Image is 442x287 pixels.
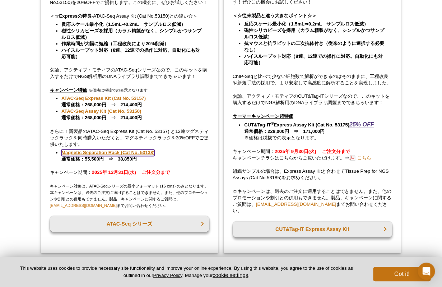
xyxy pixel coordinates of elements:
[50,128,209,148] p: さらに！新製品のATAC-Seq Express Kit (Cat No. 53157) と12連マグネティックラックを同時購入いただくと、マグネティックラックを30%OFFでご提供いたします。
[244,121,385,141] li: ※価格は税抜での表示となります。
[50,184,208,208] span: キャンペーン対象は、ATAC-Seqシリーズの最小フォーマット (16 rxns) のみとなります。 本キャンペーンは、過去のご注文に適用することはできません。また、他のプロモーションや割引との...
[233,114,293,119] u: サーマーキャンペーン超特価
[213,272,248,278] button: cookie settings
[349,154,371,161] a: こちら
[61,149,154,156] a: Magnetic Separation Rack (Cat No. 53138)
[88,88,148,92] span: ※価格は税抜での表示となります
[50,87,87,93] u: キャンペーン特価
[233,93,392,106] p: 勿論、アクティブ・モティフのCUT&Tag-ITシリーズなので、このキットを購入するだけでNGS解析用のDNAライブラリ調製までできちゃいます！
[50,67,209,80] p: 勿論、アクティブ・モティフのATAC-Seqシリーズなので、このキットを購入するだけでNGS解析用のDNAライブラリ調製までできちゃいます！
[233,168,392,181] p: 組織サンプルの場合は、Express Assay Kitと合わせてTissue Prep for NGS Assays (Cat No.53185)をお求めください。
[233,221,392,237] a: CUT&Tag-IT Express Assay Kit
[244,122,374,134] strong: CUT&Tag-IT Express Assay Kit (Cat No. 53175) 通常価格：228,000円 ⇒ 171,000円
[244,41,384,52] strong: 抗マウスと抗ラビットの二次抗体付き（従来のように選択する必要なし）
[61,96,146,107] strong: 通常価格：268,000円 ⇒ 214,400円
[153,273,182,278] a: Privacy Policy
[61,41,169,46] strong: 作業時間が大幅に短縮（工程改良により20%削減）
[61,108,141,115] a: ATAC-Seq Assay Kit (Cat No. 53150)
[275,149,350,154] strong: 2025年 9月30日(火) ご注文分まで
[11,265,361,279] p: This website uses cookies to provide necessary site functionality and improve your online experie...
[61,150,154,162] strong: 通常価格：55,500円 ⇒ 38,850円
[233,73,392,86] p: ChIP-Seqと比べて少ない細胞数で解析ができるのはそのままに、工程改良や新規手法の採用で、より安定して高感度に解析することを実現しました。
[61,22,186,27] strong: 反応スケール最小化（1.5mL⇒0.2mL サンプルロス低減）
[61,108,142,120] strong: 通常価格：268,000円 ⇒ 214,400円
[59,13,92,19] strong: Expressの特長
[61,47,200,59] strong: ハイスループット対応（8連、12連での操作に対応。自動化にも対応可能）
[373,267,431,281] button: Got it!
[349,121,374,128] em: 25% OFF
[256,202,336,207] a: [EMAIL_ADDRESS][DOMAIN_NAME]
[50,13,209,19] p: ＜☆ -ATAC-Seq Assay Kit (Cat No.53150)との違い☆＞
[244,54,383,65] strong: ハイスループット対応（8連、12連での操作に対応。自動化にも対応可能）
[50,169,209,176] p: キャンペーン期間：
[271,121,274,125] sup: ®
[233,188,392,214] p: 本キャンペーンは、過去のご注文に適用することはできません。また、他のプロモーションや割引との併用もできません。製品、キャンペーンに関するご質問は、 までお問い合わせください。
[50,216,209,232] a: ATAC-Seq シリーズ
[233,148,392,161] p: キャンペーン期間： キャンペーンチラシはこちらからご覧いただけます。⇒
[244,28,384,40] strong: 磁性シリカビーズを採用（カラム精製がなく、シンプルかつサンプルロス低減）
[61,28,201,40] strong: 磁性シリカビーズを採用（カラム精製がなく、シンプルかつサンプルロス低減）
[92,170,170,175] strong: 2025年 12月31日(水) ご注文分まで
[61,95,146,102] a: ATAC-Seq Express Kit (Cat No. 53157)
[50,203,117,208] a: [EMAIL_ADDRESS][DOMAIN_NAME]
[233,13,317,18] strong: ＜☆従来製品と違う大きなポイント☆＞
[244,21,368,27] strong: 反応スケール最小化（1.5mL⇒0.2mL サンプルロス低減）
[418,263,435,280] div: Open Intercom Messenger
